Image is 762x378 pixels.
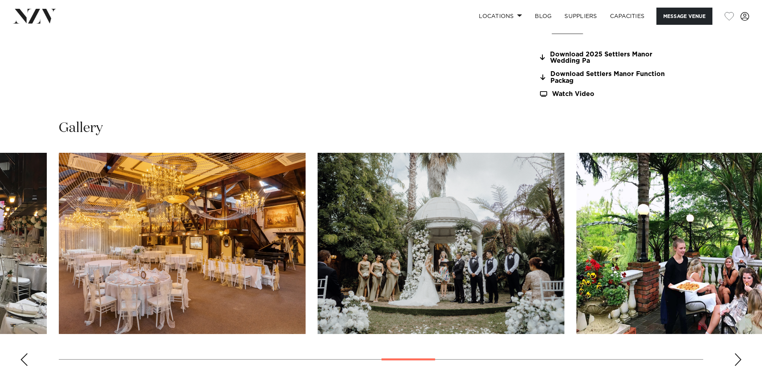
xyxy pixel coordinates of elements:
img: nzv-logo.png [13,9,56,23]
swiper-slide: 17 / 30 [318,153,564,334]
h2: Gallery [59,119,103,137]
a: Capacities [604,8,651,25]
swiper-slide: 16 / 30 [59,153,306,334]
a: SUPPLIERS [558,8,603,25]
a: Download 2025 Settlers Manor Wedding Pa [539,51,669,65]
a: Watch Video [539,91,669,98]
a: BLOG [528,8,558,25]
a: Locations [472,8,528,25]
a: Download Settlers Manor Function Packag [539,71,669,84]
button: Message Venue [656,8,712,25]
